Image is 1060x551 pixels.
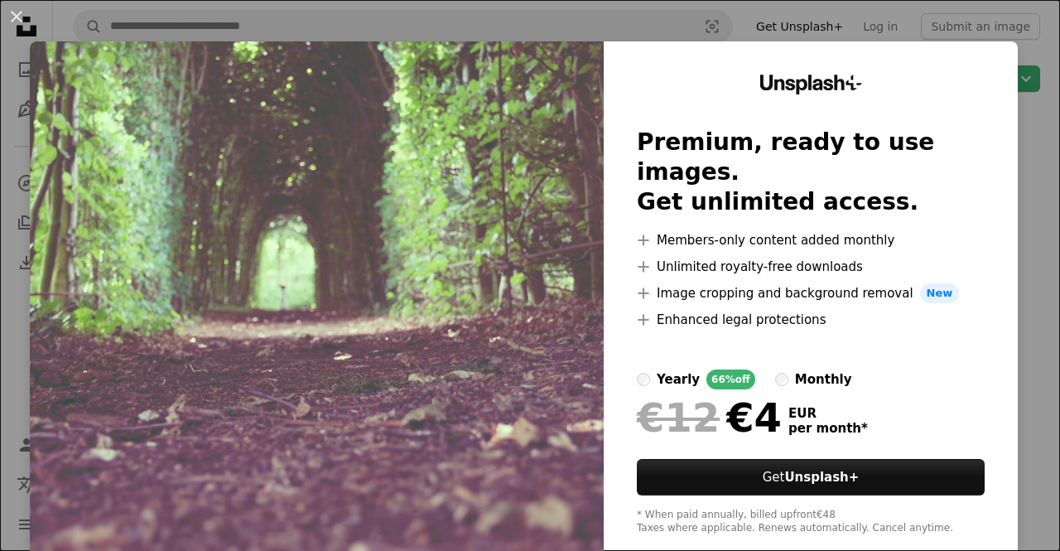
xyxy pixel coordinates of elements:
[637,373,650,386] input: yearly66%off
[637,230,985,250] li: Members-only content added monthly
[706,370,755,389] div: 66% off
[775,373,788,386] input: monthly
[637,128,985,217] h2: Premium, ready to use images. Get unlimited access.
[637,283,985,303] li: Image cropping and background removal
[788,421,868,436] span: per month *
[784,470,859,485] strong: Unsplash+
[657,370,700,389] div: yearly
[920,283,960,303] span: New
[637,310,985,330] li: Enhanced legal protections
[637,396,720,439] span: €12
[637,396,782,439] div: €4
[795,370,852,389] div: monthly
[637,459,985,495] button: GetUnsplash+
[637,509,985,535] div: * When paid annually, billed upfront €48 Taxes where applicable. Renews automatically. Cancel any...
[788,406,868,421] span: EUR
[637,257,985,277] li: Unlimited royalty-free downloads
